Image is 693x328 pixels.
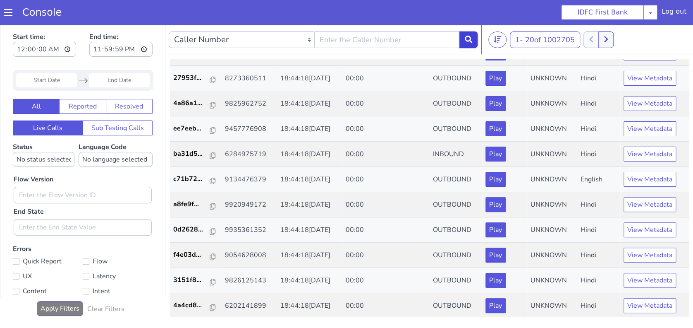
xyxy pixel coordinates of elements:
td: 00:00 [342,243,430,268]
button: View Metadata [624,46,676,61]
button: Apply Filters [37,276,83,291]
td: UNKNOWN [527,167,577,193]
button: Play [485,46,506,61]
td: 18:44:18[DATE] [277,167,342,193]
td: 00:00 [342,218,430,243]
button: Play [485,122,506,137]
td: OUTBOUND [430,41,482,66]
select: Language Code [79,127,153,142]
a: ba31d5... [173,124,218,134]
td: Hindi [577,193,620,218]
td: 18:44:18[DATE] [277,193,342,218]
label: Content [13,260,83,272]
p: 0d2628... [173,200,210,210]
input: Start time: [13,17,76,32]
td: UNKNOWN [527,117,577,142]
td: 00:00 [342,193,430,218]
button: Play [485,248,506,263]
p: f4e03d... [173,225,210,235]
td: 9826125143 [222,243,277,268]
a: Console [12,7,72,18]
h6: Clear Filters [87,280,124,288]
button: Play [485,71,506,86]
td: 18:44:18[DATE] [277,243,342,268]
td: 9935361352 [222,193,277,218]
td: OUTBOUND [430,193,482,218]
label: Status [13,118,74,142]
td: 18:44:18[DATE] [277,41,342,66]
td: OUTBOUND [430,142,482,167]
p: c71b72... [173,149,210,159]
td: 18:44:18[DATE] [277,142,342,167]
td: 9134476379 [222,142,277,167]
td: 00:00 [342,142,430,167]
a: 3151f8... [173,250,218,260]
td: OUTBOUND [430,218,482,243]
a: a8fe9f... [173,174,218,184]
input: Start Date [16,48,77,63]
p: 4a4cd8... [173,275,210,285]
td: 6202141899 [222,268,277,294]
p: 27953f... [173,48,210,58]
button: Resolved [106,74,153,89]
label: End time: [89,5,153,34]
input: Enter the Caller Number [314,7,460,23]
td: OUTBOUND [430,243,482,268]
td: OUTBOUND [430,167,482,193]
a: 0d2628... [173,200,218,210]
td: 9457776908 [222,92,277,117]
a: 4a86a1... [173,73,218,83]
a: 4a4cd8... [173,275,218,285]
td: 18:44:18[DATE] [277,66,342,92]
td: INBOUND [430,117,482,142]
label: Language Code [79,118,153,142]
button: Reported [59,74,106,89]
td: UNKNOWN [527,243,577,268]
td: Hindi [577,243,620,268]
button: Sub Testing Calls [83,96,153,111]
td: UNKNOWN [527,193,577,218]
button: Play [485,198,506,212]
td: 00:00 [342,66,430,92]
input: End time: [89,17,153,32]
button: All [13,74,60,89]
td: 00:00 [342,92,430,117]
button: 1- 20of 1002705 [510,7,580,23]
label: Flow [83,231,153,242]
td: 6284975719 [222,117,277,142]
td: OUTBOUND [430,92,482,117]
button: View Metadata [624,96,676,111]
button: Play [485,147,506,162]
button: Play [485,273,506,288]
td: 18:44:18[DATE] [277,117,342,142]
button: View Metadata [624,71,676,86]
button: View Metadata [624,172,676,187]
td: UNKNOWN [527,142,577,167]
button: IDFC First Bank [561,5,644,20]
button: Play [485,223,506,238]
div: Log out [662,7,686,20]
button: Play [485,96,506,111]
td: 9054628008 [222,218,277,243]
label: Quick Report [13,231,83,242]
label: End State [14,182,44,192]
td: Hindi [577,218,620,243]
td: 18:44:18[DATE] [277,268,342,294]
p: a8fe9f... [173,174,210,184]
td: 9825962752 [222,66,277,92]
td: 00:00 [342,41,430,66]
td: 8273360511 [222,41,277,66]
button: View Metadata [624,223,676,238]
input: Enter the Flow Version ID [14,162,152,178]
label: Intent [83,260,153,272]
p: 4a86a1... [173,73,210,83]
td: 00:00 [342,268,430,294]
td: 00:00 [342,117,430,142]
button: View Metadata [624,273,676,288]
input: Enter the End State Value [14,194,152,211]
td: OUTBOUND [430,66,482,92]
td: Hindi [577,167,620,193]
a: f4e03d... [173,225,218,235]
a: c71b72... [173,149,218,159]
td: 00:00 [342,167,430,193]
